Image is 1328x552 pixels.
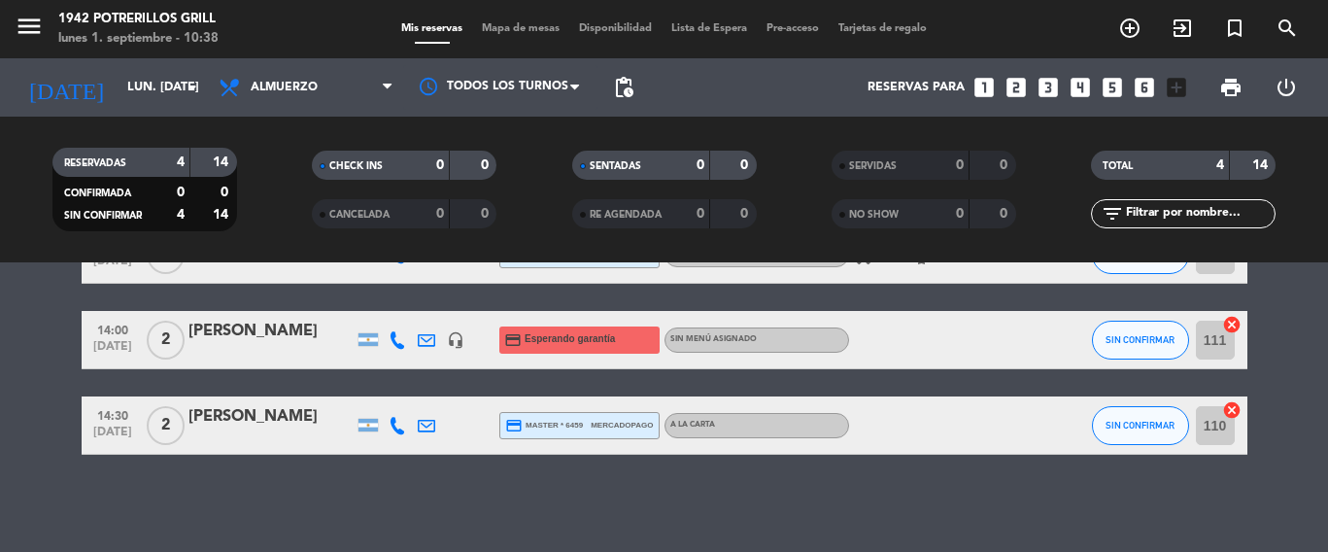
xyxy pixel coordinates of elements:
button: SIN CONFIRMAR [1092,321,1189,360]
span: RESERVADAS [64,158,126,168]
div: 1942 Potrerillos Grill [58,10,219,29]
i: looks_6 [1132,75,1157,100]
span: Mis reservas [392,23,472,34]
span: Almuerzo [251,81,318,94]
strong: 0 [1000,158,1011,172]
i: turned_in_not [1223,17,1246,40]
span: Sin menú asignado [670,335,757,343]
span: Tarjetas de regalo [829,23,936,34]
span: [DATE] [88,340,137,362]
i: add_box [1164,75,1189,100]
i: looks_two [1004,75,1029,100]
span: A LA CARTA [670,421,715,429]
span: Lista de Espera [662,23,757,34]
span: mercadopago [591,419,653,431]
span: 2 [147,321,185,360]
span: 14:30 [88,403,137,426]
div: LOG OUT [1258,58,1313,117]
span: Reservas para [868,81,965,94]
strong: 0 [956,207,964,221]
div: [PERSON_NAME] [188,404,354,430]
i: filter_list [1101,202,1124,225]
strong: 0 [436,158,444,172]
strong: 0 [481,207,493,221]
span: master * 6459 [505,417,584,434]
span: SIN CONFIRMAR [1106,420,1175,431]
strong: 0 [740,158,752,172]
span: Pre-acceso [757,23,829,34]
span: RE AGENDADA [590,210,662,220]
strong: 0 [956,158,964,172]
strong: 4 [177,208,185,222]
strong: 0 [177,186,185,199]
button: SIN CONFIRMAR [1092,406,1189,445]
strong: 14 [213,208,232,222]
button: menu [15,12,44,48]
span: CHECK INS [329,161,383,171]
i: [DATE] [15,66,118,109]
i: cancel [1222,400,1242,420]
strong: 0 [436,207,444,221]
div: lunes 1. septiembre - 10:38 [58,29,219,49]
i: arrow_drop_down [181,76,204,99]
i: looks_5 [1100,75,1125,100]
i: headset_mic [447,331,464,349]
span: NO SHOW [849,210,899,220]
i: exit_to_app [1171,17,1194,40]
i: search [1276,17,1299,40]
i: menu [15,12,44,41]
span: Mapa de mesas [472,23,569,34]
span: CANCELADA [329,210,390,220]
span: CONFIRMADA [64,189,131,198]
span: print [1219,76,1243,99]
i: power_settings_new [1275,76,1298,99]
span: SERVIDAS [849,161,897,171]
span: [DATE] [88,255,137,277]
strong: 0 [697,158,704,172]
strong: 0 [1000,207,1011,221]
strong: 0 [697,207,704,221]
span: [DATE] [88,426,137,448]
input: Filtrar por nombre... [1124,203,1275,224]
div: [PERSON_NAME] [188,319,354,344]
strong: 0 [481,158,493,172]
i: looks_4 [1068,75,1093,100]
i: looks_3 [1036,75,1061,100]
span: SIN CONFIRMAR [64,211,142,221]
span: TOTAL [1103,161,1133,171]
strong: 4 [177,155,185,169]
span: 2 [147,406,185,445]
span: Disponibilidad [569,23,662,34]
strong: 4 [1216,158,1224,172]
span: 14:00 [88,318,137,340]
strong: 14 [213,155,232,169]
strong: 0 [740,207,752,221]
i: looks_one [971,75,997,100]
strong: 0 [221,186,232,199]
span: Esperando garantía [525,331,615,347]
i: credit_card [504,331,522,349]
span: pending_actions [612,76,635,99]
i: cancel [1222,315,1242,334]
span: SENTADAS [590,161,641,171]
strong: 14 [1252,158,1272,172]
span: SIN CONFIRMAR [1106,334,1175,345]
i: credit_card [505,417,523,434]
i: add_circle_outline [1118,17,1141,40]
